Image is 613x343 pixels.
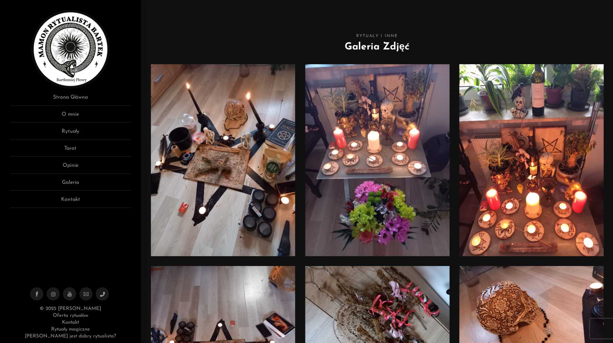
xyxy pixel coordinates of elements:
[10,196,131,208] a: Kontakt
[10,93,131,105] a: Strona Główna
[151,40,603,54] h2: Galeria Zdjęć
[10,162,131,174] a: Opinie
[10,127,131,140] a: Rytuały
[53,313,88,318] a: Oferta rytuałów
[62,320,79,325] a: Kontakt
[51,327,90,332] a: Rytuały magiczne
[10,144,131,157] a: Tarot
[31,10,110,88] img: Rytualista Bartek
[10,179,131,191] a: Galeria
[151,33,603,40] span: Rytuały i inne
[10,110,131,123] a: O mnie
[25,334,116,339] a: [PERSON_NAME] jest dobry rytualista?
